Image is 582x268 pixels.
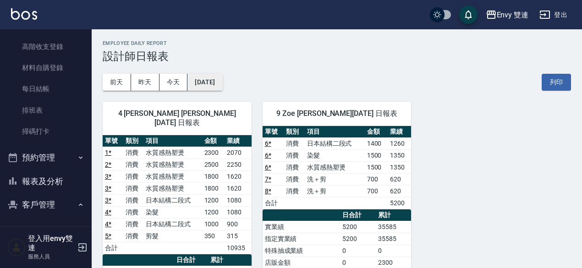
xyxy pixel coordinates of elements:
th: 業績 [388,126,411,138]
th: 金額 [202,135,225,147]
td: 消費 [123,170,144,182]
a: 高階收支登錄 [4,36,88,57]
td: 1200 [202,206,225,218]
th: 金額 [365,126,388,138]
td: 1350 [388,161,411,173]
td: 10935 [225,242,252,254]
img: Person [7,238,26,257]
button: 登出 [536,6,571,23]
th: 日合計 [340,209,375,221]
td: 2300 [202,147,225,159]
table: a dense table [103,135,252,254]
td: 2070 [225,147,252,159]
td: 染髮 [143,206,202,218]
td: 0 [340,245,375,257]
td: 消費 [284,149,305,161]
td: 水質感熱塑燙 [143,170,202,182]
th: 累計 [376,209,412,221]
td: 指定實業績 [263,233,340,245]
th: 項目 [305,126,365,138]
td: 315 [225,230,252,242]
td: 700 [365,185,388,197]
td: 1620 [225,182,252,194]
td: 900 [225,218,252,230]
h2: Employee Daily Report [103,40,571,46]
td: 1000 [202,218,225,230]
td: 1200 [202,194,225,206]
a: 掃碼打卡 [4,121,88,142]
td: 1500 [365,149,388,161]
button: 今天 [159,74,188,91]
th: 單號 [263,126,284,138]
td: 水質感熱塑燙 [305,161,365,173]
td: 實業績 [263,221,340,233]
a: 每日結帳 [4,78,88,99]
td: 1350 [388,149,411,161]
img: Logo [11,8,37,20]
h3: 設計師日報表 [103,50,571,63]
td: 合計 [103,242,123,254]
td: 620 [388,185,411,197]
td: 洗＋剪 [305,173,365,185]
td: 消費 [284,161,305,173]
a: 客戶列表 [4,220,88,241]
table: a dense table [263,126,412,209]
td: 剪髮 [143,230,202,242]
a: 排班表 [4,100,88,121]
td: 消費 [123,218,144,230]
td: 水質感熱塑燙 [143,147,202,159]
a: 材料自購登錄 [4,57,88,78]
td: 1400 [365,137,388,149]
button: 昨天 [131,74,159,91]
td: 洗＋剪 [305,185,365,197]
p: 服務人員 [28,252,75,261]
button: save [459,5,478,24]
td: 1500 [365,161,388,173]
td: 5200 [388,197,411,209]
td: 水質感熱塑燙 [143,182,202,194]
th: 單號 [103,135,123,147]
td: 350 [202,230,225,242]
td: 5200 [340,233,375,245]
th: 業績 [225,135,252,147]
td: 染髮 [305,149,365,161]
td: 消費 [123,230,144,242]
th: 類別 [284,126,305,138]
td: 合計 [263,197,284,209]
td: 消費 [123,182,144,194]
td: 消費 [123,159,144,170]
td: 日本結構二段式 [143,218,202,230]
td: 0 [376,245,412,257]
span: 4 [PERSON_NAME] [PERSON_NAME][DATE] 日報表 [114,109,241,127]
td: 日本結構二段式 [143,194,202,206]
td: 消費 [284,173,305,185]
button: Envy 雙連 [482,5,533,24]
td: 消費 [284,137,305,149]
td: 1800 [202,170,225,182]
td: 2500 [202,159,225,170]
td: 1620 [225,170,252,182]
td: 35585 [376,233,412,245]
td: 2250 [225,159,252,170]
span: 9 Zoe [PERSON_NAME][DATE] 日報表 [274,109,401,118]
td: 5200 [340,221,375,233]
td: 700 [365,173,388,185]
td: 消費 [123,147,144,159]
td: 1080 [225,206,252,218]
td: 1260 [388,137,411,149]
td: 35585 [376,221,412,233]
td: 1800 [202,182,225,194]
button: 前天 [103,74,131,91]
td: 620 [388,173,411,185]
td: 日本結構二段式 [305,137,365,149]
button: 列印 [542,74,571,91]
button: 報表及分析 [4,170,88,193]
button: 客戶管理 [4,193,88,217]
button: [DATE] [187,74,222,91]
th: 類別 [123,135,144,147]
td: 1080 [225,194,252,206]
td: 消費 [123,194,144,206]
td: 消費 [284,185,305,197]
button: 預約管理 [4,146,88,170]
div: Envy 雙連 [497,9,529,21]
